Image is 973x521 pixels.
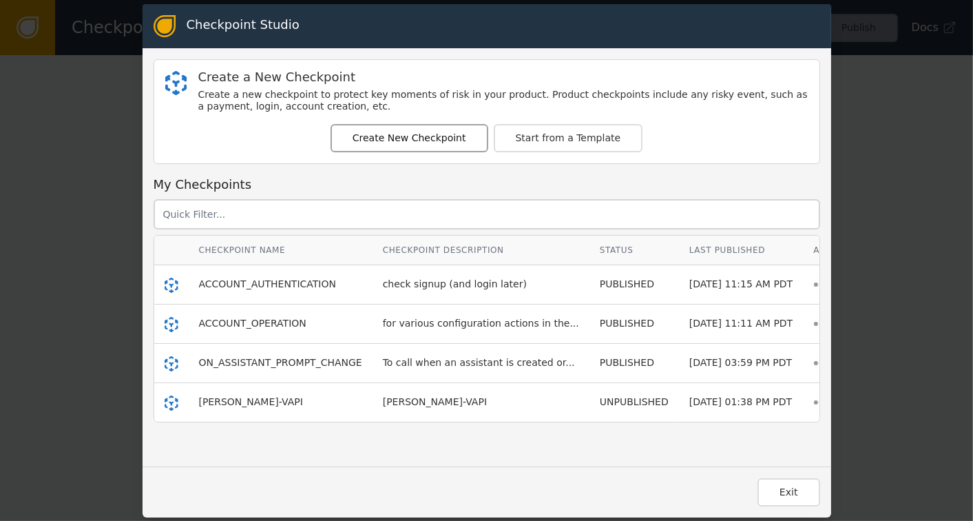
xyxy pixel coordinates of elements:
[803,236,864,265] th: Actions
[383,278,527,289] span: check signup (and login later)
[199,357,362,368] span: ON_ASSISTANT_PROMPT_CHANGE
[600,395,669,409] div: UNPUBLISHED
[679,236,803,265] th: Last Published
[199,318,306,329] span: ACCOUNT_OPERATION
[198,71,808,83] div: Create a New Checkpoint
[187,15,300,37] div: Checkpoint Studio
[154,175,820,194] div: My Checkpoints
[689,395,793,409] div: [DATE] 01:38 PM PDT
[383,356,575,370] div: To call when an assistant is created or...
[189,236,373,265] th: Checkpoint Name
[689,316,793,331] div: [DATE] 11:11 AM PDT
[757,478,820,507] button: Exit
[600,316,669,331] div: PUBLISHED
[689,356,793,370] div: [DATE] 03:59 PM PDT
[383,316,579,331] div: for various configuration actions in the...
[331,124,488,152] button: Create New Checkpoint
[600,356,669,370] div: PUBLISHED
[589,236,679,265] th: Status
[199,278,337,289] span: ACCOUNT_AUTHENTICATION
[154,199,820,229] input: Quick Filter...
[373,236,589,265] th: Checkpoint Description
[494,124,643,152] button: Start from a Template
[689,277,793,292] div: [DATE] 11:15 AM PDT
[600,277,669,292] div: PUBLISHED
[383,396,487,407] span: [PERSON_NAME]-VAPI
[199,396,303,407] span: [PERSON_NAME]-VAPI
[198,89,808,113] div: Create a new checkpoint to protect key moments of risk in your product. Product checkpoints inclu...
